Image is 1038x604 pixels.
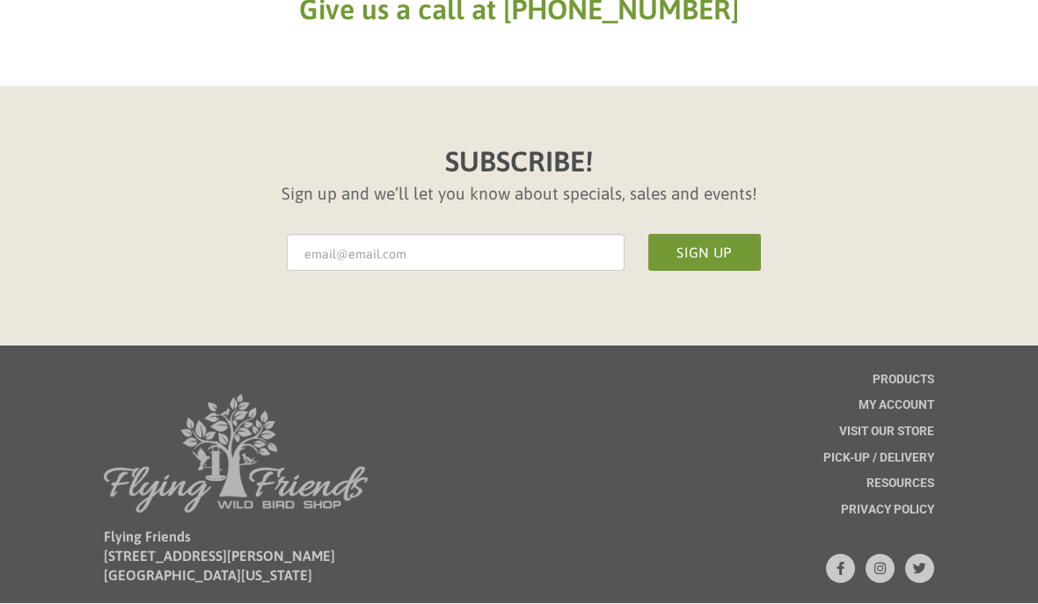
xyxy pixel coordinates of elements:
span: Products [873,375,934,387]
a: My account [859,400,934,426]
a: [STREET_ADDRESS][PERSON_NAME][GEOGRAPHIC_DATA][US_STATE] [104,549,335,584]
button: Sign Up [648,235,761,272]
span: Privacy Policy [841,505,934,517]
a: Pick-up / Delivery [823,453,934,479]
img: Flying Friends Wild Bird Shop Logo - With Gray Overlay [104,395,368,513]
h6: SUBSCRIBE! [445,143,593,183]
input: email@email.com [287,235,625,272]
span: My account [859,400,934,412]
span: Pick-up / Delivery [823,453,934,465]
span: Visit Our Store [839,426,934,439]
div: Flying Friends [104,528,335,586]
a: Resources [866,478,934,505]
a: Visit Our Store [839,426,934,453]
h6: Sign up and we’ll let you know about specials, sales and events! [281,183,757,207]
span: Resources [866,478,934,491]
a: Products [873,375,934,401]
a: Privacy Policy [841,505,934,531]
